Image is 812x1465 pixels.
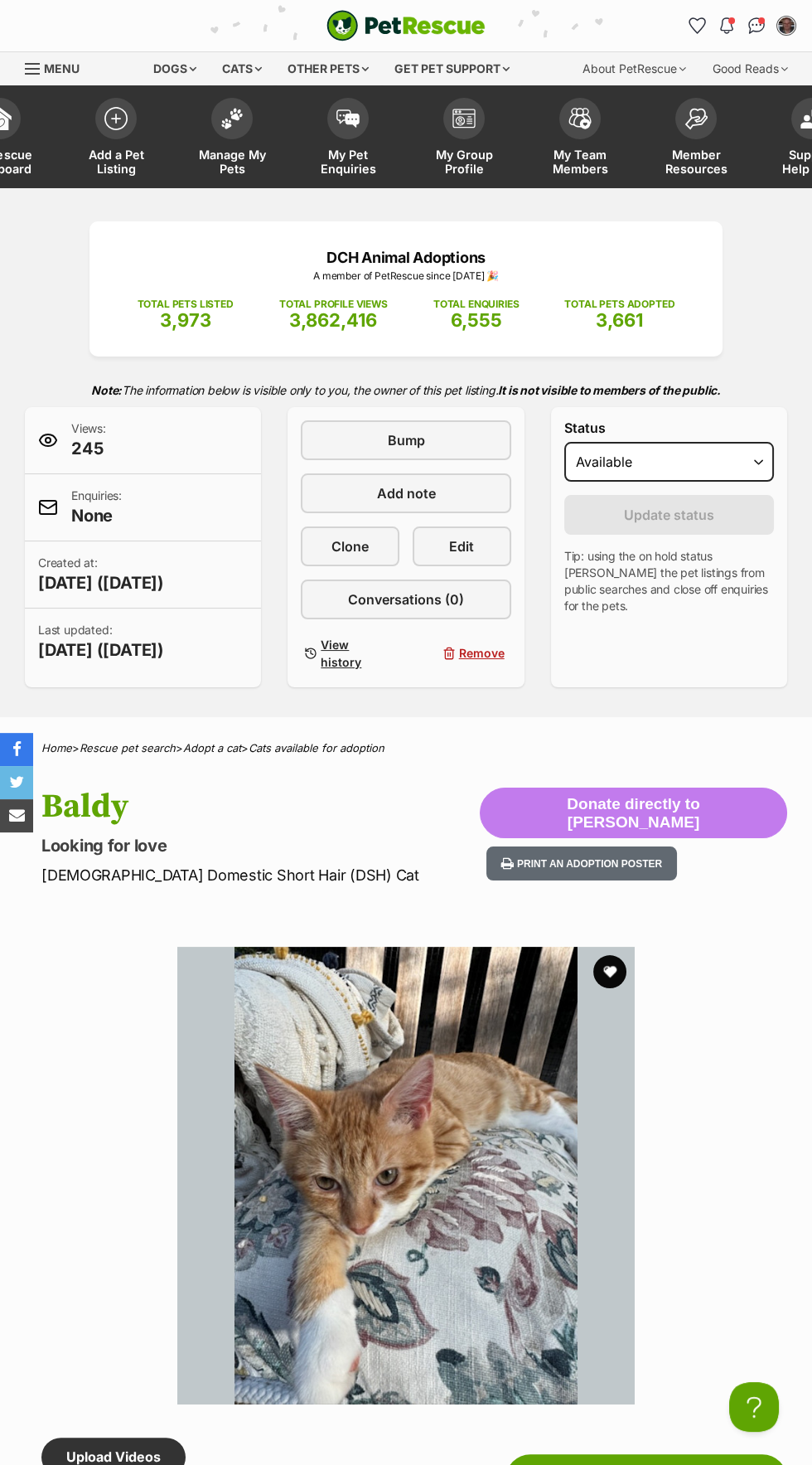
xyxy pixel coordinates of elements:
[427,148,501,176] span: My Group Profile
[684,12,710,39] a: Favourites
[41,834,480,857] p: Looking for love
[459,644,505,662] span: Remove
[142,52,208,85] div: Dogs
[638,90,754,188] a: Member Resources
[301,473,510,513] a: Add note
[25,373,787,407] p: The information below is visible only to you, the owner of this pet listing.
[301,526,399,566] a: Clone
[326,10,486,41] a: PetRescue
[160,309,211,331] span: 3,973
[593,955,626,988] button: favourite
[564,495,774,535] button: Update status
[348,589,464,609] span: Conversations (0)
[331,536,369,556] span: Clone
[41,741,72,754] a: Home
[71,437,106,460] span: 245
[174,90,290,188] a: Manage My Pets
[25,52,91,82] a: Menu
[433,297,519,312] p: TOTAL ENQUIRIES
[778,17,795,34] img: Ben Caple profile pic
[38,555,164,594] p: Created at:
[413,633,511,674] button: Remove
[564,420,774,435] label: Status
[452,109,476,129] img: group-profile-icon-3fa3cf56718a62981997c0bc7e787c4b2cf8bcc04b72c1350f741eb67cf2f40e.svg
[701,52,800,85] div: Good Reads
[210,52,273,85] div: Cats
[91,383,122,397] strong: Note:
[41,864,480,886] p: [DEMOGRAPHIC_DATA] Domestic Short Hair (DSH) Cat
[451,309,502,331] span: 6,555
[71,420,106,460] p: Views:
[114,269,698,284] p: A member of PetRescue since [DATE] 🎉
[44,61,80,75] span: Menu
[177,947,635,1404] img: Photo of Baldy
[38,622,164,662] p: Last updated:
[276,52,380,85] div: Other pets
[104,107,128,130] img: add-pet-listing-icon-0afa8454b4691262ce3f59096e99ab1cd57d4a30225e0717b998d2c9b9846f56.svg
[568,108,592,129] img: team-members-icon-5396bd8760b3fe7c0b43da4ab00e1e3bb1a5d9ba89233759b79545d2d3fc5d0d.svg
[522,90,638,188] a: My Team Members
[684,12,800,39] ul: Account quick links
[80,741,176,754] a: Rescue pet search
[321,636,393,671] span: View history
[564,548,774,614] p: Tip: using the on hold status [PERSON_NAME] the pet listings from public searches and close off e...
[713,12,740,39] button: Notifications
[336,109,360,128] img: pet-enquiries-icon-7e3ad2cf08bfb03b45e93fb7055b45f3efa6380592205ae92323e6603595dc1f.svg
[684,108,708,130] img: member-resources-icon-8e73f808a243e03378d46382f2149f9095a855e16c252ad45f914b54edf8863c.svg
[279,297,388,312] p: TOTAL PROFILE VIEWS
[564,297,674,312] p: TOTAL PETS ADOPTED
[387,430,424,450] span: Bump
[543,148,617,176] span: My Team Members
[301,633,399,674] a: View history
[311,148,385,176] span: My Pet Enquiries
[406,90,522,188] a: My Group Profile
[38,571,164,594] span: [DATE] ([DATE])
[220,108,244,129] img: manage-my-pets-icon-02211641906a0b7f246fdf0571729dbe1e7629f14944591b6c1af311fb30b64b.svg
[195,148,269,176] span: Manage My Pets
[413,526,511,566] a: Edit
[729,1382,779,1432] iframe: Help Scout Beacon - Open
[596,309,643,331] span: 3,661
[571,52,698,85] div: About PetRescue
[58,90,174,188] a: Add a Pet Listing
[480,788,787,839] button: Donate directly to [PERSON_NAME]
[301,420,510,460] a: Bump
[720,17,733,34] img: notifications-46538b983faf8c2785f20acdc204bb7945ddae34d4c08c2a6579f10ce5e182be.svg
[383,52,521,85] div: Get pet support
[38,638,164,662] span: [DATE] ([DATE])
[183,741,241,754] a: Adopt a cat
[301,580,510,619] a: Conversations (0)
[290,90,406,188] a: My Pet Enquiries
[773,12,800,39] button: My account
[41,788,480,826] h1: Baldy
[748,17,766,34] img: chat-41dd97257d64d25036548639549fe6c8038ab92f7586957e7f3b1b290dea8141.svg
[376,483,435,503] span: Add note
[498,383,721,397] strong: It is not visible to members of the public.
[326,10,486,41] img: logo-cat-932fe2b9b8326f06289b0f2fb663e598f794de774fb13d1741a6617ecf9a85b4.svg
[71,504,122,527] span: None
[249,741,384,754] a: Cats available for adoption
[114,246,698,269] p: DCH Animal Adoptions
[79,148,153,176] span: Add a Pet Listing
[71,488,122,527] p: Enquiries:
[138,297,234,312] p: TOTAL PETS LISTED
[289,309,377,331] span: 3,862,416
[743,12,770,39] a: Conversations
[486,846,677,880] button: Print an adoption poster
[449,536,474,556] span: Edit
[659,148,733,176] span: Member Resources
[624,505,714,525] span: Update status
